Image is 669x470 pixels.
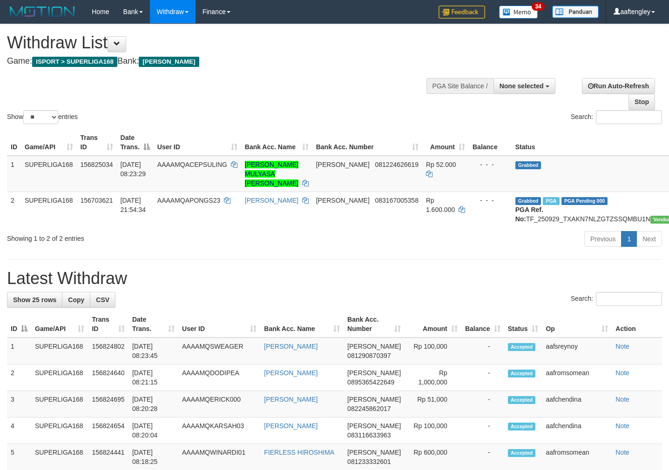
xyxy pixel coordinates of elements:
[62,292,90,308] a: Copy
[515,161,541,169] span: Grabbed
[582,78,655,94] a: Run Auto-Refresh
[347,405,391,412] span: Copy 082245862017 to clipboard
[571,110,662,124] label: Search:
[68,296,84,304] span: Copy
[561,197,608,205] span: PGA Pending
[405,311,461,338] th: Amount: activate to sort column ascending
[31,364,88,391] td: SUPERLIGA168
[621,231,637,247] a: 1
[543,197,559,205] span: Marked by aafchhiseyha
[461,417,504,444] td: -
[542,417,612,444] td: aafchendina
[405,417,461,444] td: Rp 100,000
[426,78,493,94] div: PGA Site Balance /
[81,197,113,204] span: 156703621
[347,343,401,350] span: [PERSON_NAME]
[508,343,536,351] span: Accepted
[7,230,272,243] div: Showing 1 to 2 of 2 entries
[461,364,504,391] td: -
[508,423,536,430] span: Accepted
[426,197,455,213] span: Rp 1.600.000
[596,292,662,306] input: Search:
[264,422,318,430] a: [PERSON_NAME]
[422,129,469,156] th: Amount: activate to sort column ascending
[7,311,31,338] th: ID: activate to sort column descending
[347,449,401,456] span: [PERSON_NAME]
[615,343,629,350] a: Note
[615,396,629,403] a: Note
[500,82,544,90] span: None selected
[473,196,508,205] div: - - -
[347,352,391,359] span: Copy 081290870397 to clipboard
[128,391,178,417] td: [DATE] 08:20:28
[508,370,536,377] span: Accepted
[178,311,260,338] th: User ID: activate to sort column ascending
[347,431,391,439] span: Copy 083116633963 to clipboard
[571,292,662,306] label: Search:
[347,378,394,386] span: Copy 0895365422649 to clipboard
[439,6,485,19] img: Feedback.jpg
[344,311,405,338] th: Bank Acc. Number: activate to sort column ascending
[612,311,662,338] th: Action
[178,338,260,364] td: AAAAMQSWEAGER
[157,197,220,204] span: AAAAMQAPONGS23
[88,391,128,417] td: 156824695
[347,396,401,403] span: [PERSON_NAME]
[121,197,146,213] span: [DATE] 21:54:34
[542,364,612,391] td: aafromsomean
[31,338,88,364] td: SUPERLIGA168
[504,311,542,338] th: Status: activate to sort column ascending
[347,458,391,465] span: Copy 081233332601 to clipboard
[88,417,128,444] td: 156824654
[508,449,536,457] span: Accepted
[128,364,178,391] td: [DATE] 08:21:15
[615,369,629,377] a: Note
[405,338,461,364] td: Rp 100,000
[7,391,31,417] td: 3
[7,292,62,308] a: Show 25 rows
[312,129,422,156] th: Bank Acc. Number: activate to sort column ascending
[128,417,178,444] td: [DATE] 08:20:04
[515,197,541,205] span: Grabbed
[405,364,461,391] td: Rp 1,000,000
[615,422,629,430] a: Note
[461,311,504,338] th: Balance: activate to sort column ascending
[245,161,298,187] a: [PERSON_NAME] MULYASA [PERSON_NAME]
[96,296,109,304] span: CSV
[375,197,419,204] span: Copy 083167005358 to clipboard
[532,2,544,11] span: 34
[31,391,88,417] td: SUPERLIGA168
[615,449,629,456] a: Note
[245,197,298,204] a: [PERSON_NAME]
[7,129,21,156] th: ID
[90,292,115,308] a: CSV
[7,33,437,52] h1: Withdraw List
[264,369,318,377] a: [PERSON_NAME]
[31,311,88,338] th: Game/API: activate to sort column ascending
[499,6,538,19] img: Button%20Memo.svg
[347,422,401,430] span: [PERSON_NAME]
[316,161,370,168] span: [PERSON_NAME]
[81,161,113,168] span: 156825034
[7,57,437,66] h4: Game: Bank:
[596,110,662,124] input: Search:
[121,161,146,178] span: [DATE] 08:23:29
[584,231,622,247] a: Previous
[473,160,508,169] div: - - -
[628,94,655,110] a: Stop
[7,192,21,227] td: 2
[7,156,21,192] td: 1
[88,338,128,364] td: 156824802
[241,129,312,156] th: Bank Acc. Name: activate to sort column ascending
[178,391,260,417] td: AAAAMQERICK000
[88,311,128,338] th: Trans ID: activate to sort column ascending
[461,391,504,417] td: -
[260,311,344,338] th: Bank Acc. Name: activate to sort column ascending
[7,5,78,19] img: MOTION_logo.png
[7,338,31,364] td: 1
[139,57,199,67] span: [PERSON_NAME]
[178,364,260,391] td: AAAAMQDODIPEA
[88,364,128,391] td: 156824640
[542,391,612,417] td: aafchendina
[21,156,77,192] td: SUPERLIGA168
